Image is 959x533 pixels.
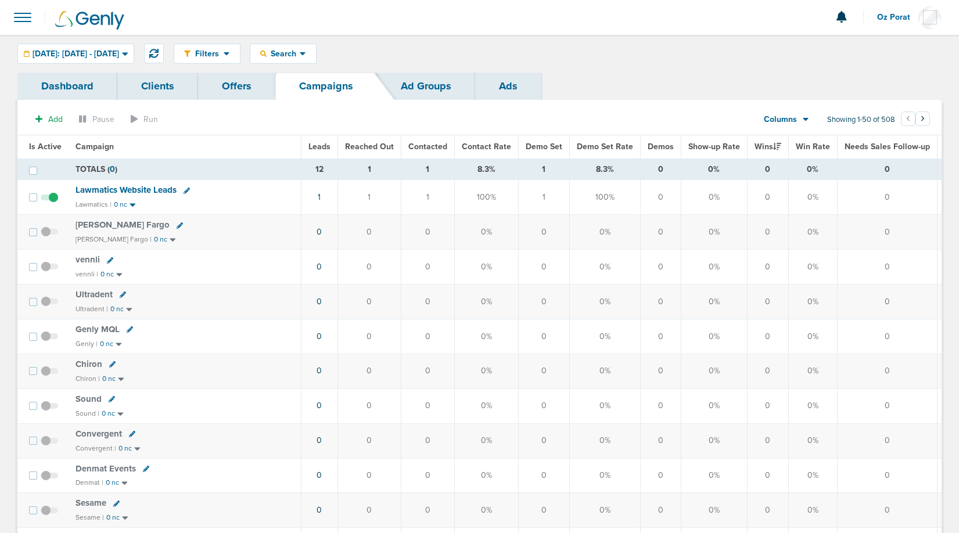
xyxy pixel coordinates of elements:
[747,215,788,250] td: 0
[275,73,377,100] a: Campaigns
[76,219,170,230] span: [PERSON_NAME] Fargo
[747,458,788,493] td: 0
[640,423,681,458] td: 0
[518,319,569,354] td: 0
[337,458,401,493] td: 0
[76,289,113,300] span: Ultradent
[76,200,112,208] small: Lawmatics |
[318,192,321,202] a: 1
[106,513,120,522] small: 0 nc
[110,164,115,174] span: 0
[640,159,681,180] td: 0
[640,215,681,250] td: 0
[317,262,322,272] a: 0
[640,284,681,319] td: 0
[837,159,937,180] td: 0
[681,180,747,215] td: 0%
[55,11,124,30] img: Genly
[518,180,569,215] td: 1
[837,284,937,319] td: 0
[788,423,837,458] td: 0%
[317,505,322,515] a: 0
[569,215,640,250] td: 0%
[401,284,454,319] td: 0
[337,493,401,528] td: 0
[154,235,167,244] small: 0 nc
[747,284,788,319] td: 0
[69,159,301,180] td: TOTALS ( )
[76,394,102,404] span: Sound
[788,458,837,493] td: 0%
[681,284,747,319] td: 0%
[747,423,788,458] td: 0
[337,250,401,284] td: 0
[29,142,62,152] span: Is Active
[577,142,633,152] span: Demo Set Rate
[102,374,116,383] small: 0 nc
[337,388,401,423] td: 0
[681,354,747,388] td: 0%
[76,185,177,195] span: Lawmatics Website Leads
[681,458,747,493] td: 0%
[76,409,99,417] small: Sound |
[837,250,937,284] td: 0
[518,388,569,423] td: 0
[788,493,837,528] td: 0%
[747,250,788,284] td: 0
[401,159,454,180] td: 1
[454,388,518,423] td: 0%
[837,180,937,215] td: 0
[337,319,401,354] td: 0
[681,159,747,180] td: 0%
[377,73,475,100] a: Ad Groups
[317,435,322,445] a: 0
[110,305,124,314] small: 0 nc
[76,305,108,313] small: Ultradent |
[837,458,937,493] td: 0
[76,324,120,334] span: Genly MQL
[76,254,100,265] span: vennli
[29,111,69,128] button: Add
[76,270,98,278] small: vennli |
[518,493,569,528] td: 0
[681,250,747,284] td: 0%
[337,180,401,215] td: 1
[401,215,454,250] td: 0
[569,493,640,528] td: 0%
[117,73,198,100] a: Clients
[317,366,322,376] a: 0
[788,159,837,180] td: 0%
[76,235,152,243] small: [PERSON_NAME] Fargo |
[191,49,224,59] span: Filters
[901,113,930,127] ul: Pagination
[640,250,681,284] td: 0
[827,115,895,125] span: Showing 1-50 of 508
[102,409,115,418] small: 0 nc
[475,73,541,100] a: Ads
[569,319,640,354] td: 0%
[401,319,454,354] td: 0
[681,423,747,458] td: 0%
[454,284,518,319] td: 0%
[837,493,937,528] td: 0
[454,159,518,180] td: 8.3%
[796,142,830,152] span: Win Rate
[76,463,136,474] span: Denmat Events
[569,458,640,493] td: 0%
[401,250,454,284] td: 0
[462,142,511,152] span: Contact Rate
[317,332,322,341] a: 0
[33,50,119,58] span: [DATE]: [DATE] - [DATE]
[648,142,674,152] span: Demos
[915,111,930,126] button: Go to next page
[106,478,119,487] small: 0 nc
[401,354,454,388] td: 0
[76,340,98,348] small: Genly |
[569,284,640,319] td: 0%
[569,354,640,388] td: 0%
[76,359,102,369] span: Chiron
[569,423,640,458] td: 0%
[308,142,331,152] span: Leads
[681,388,747,423] td: 0%
[76,428,122,439] span: Convergent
